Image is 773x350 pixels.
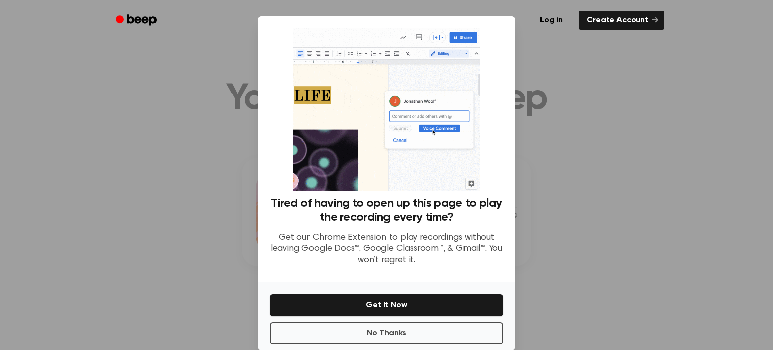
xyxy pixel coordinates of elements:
h3: Tired of having to open up this page to play the recording every time? [270,197,503,224]
button: No Thanks [270,322,503,344]
a: Create Account [579,11,664,30]
button: Get It Now [270,294,503,316]
img: Beep extension in action [293,28,480,191]
a: Beep [109,11,166,30]
p: Get our Chrome Extension to play recordings without leaving Google Docs™, Google Classroom™, & Gm... [270,232,503,266]
a: Log in [530,9,573,32]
